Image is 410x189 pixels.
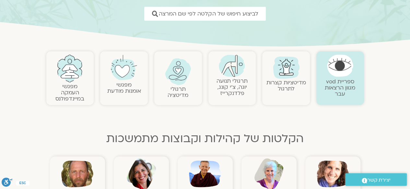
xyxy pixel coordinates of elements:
a: מפגשיאומנות מודעת [107,81,141,95]
a: מדיטציות קצרות לתרגול [266,79,306,92]
h2: הקלטות של קהילות וקבוצות מתמשכות [46,132,364,145]
a: ספריית vodמגוון הרצאות עבר [325,78,355,98]
a: תרגולי תנועהיוגה, צ׳י קונג, פלדנקרייז [217,77,248,97]
a: תרגולימדיטציה [168,85,188,99]
a: יצירת קשר [345,173,407,186]
a: לביצוע חיפוש של הקלטה לפי שם המרצה [144,7,266,21]
span: לביצוע חיפוש של הקלטה לפי שם המרצה [159,11,258,17]
a: מפגשיהעמקה במיינדפולנס [55,83,84,102]
span: יצירת קשר [367,176,391,184]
